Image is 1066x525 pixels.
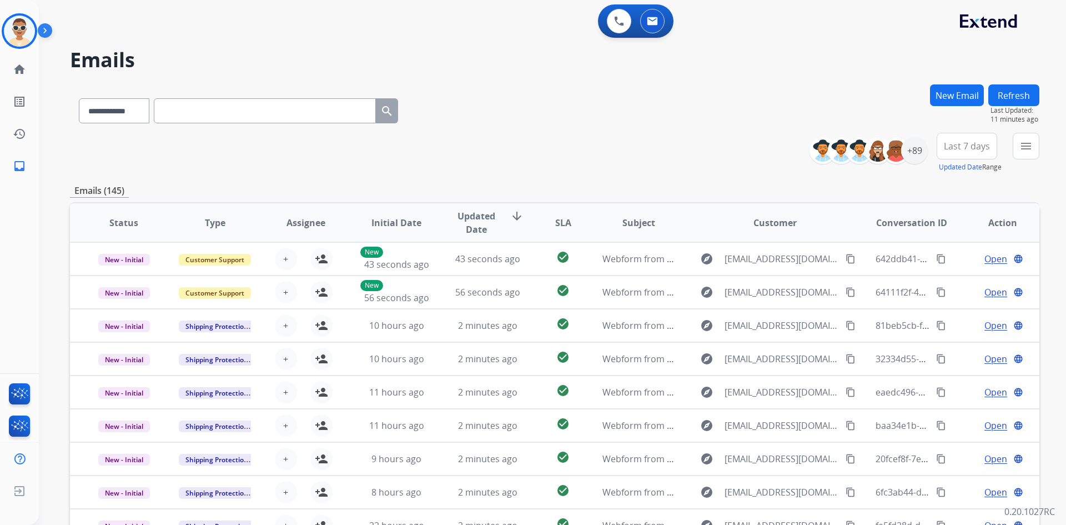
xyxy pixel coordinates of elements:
span: [EMAIL_ADDRESS][DOMAIN_NAME] [725,452,839,466]
span: 2 minutes ago [458,353,517,365]
span: 2 minutes ago [458,386,517,398]
span: 20fcef8f-7e4e-4cb8-9a93-70d8cc47ce18 [876,453,1038,465]
mat-icon: content_copy [846,454,856,464]
span: Webform from [EMAIL_ADDRESS][DOMAIN_NAME] on [DATE] [602,253,854,265]
mat-icon: check_circle [556,417,570,431]
span: 2 minutes ago [458,453,517,465]
mat-icon: language [1013,287,1023,297]
mat-icon: language [1013,387,1023,397]
span: New - Initial [98,387,150,399]
span: [EMAIL_ADDRESS][DOMAIN_NAME] [725,319,839,332]
mat-icon: explore [700,486,713,499]
mat-icon: explore [700,419,713,432]
span: New - Initial [98,454,150,466]
mat-icon: check_circle [556,484,570,497]
mat-icon: person_add [315,352,328,366]
span: Open [984,452,1007,466]
mat-icon: check_circle [556,284,570,297]
span: Initial Date [371,216,421,229]
mat-icon: content_copy [936,321,946,331]
span: Last Updated: [990,106,1039,115]
mat-icon: content_copy [846,387,856,397]
div: +89 [901,137,928,164]
mat-icon: history [13,127,26,141]
span: Open [984,386,1007,399]
mat-icon: content_copy [936,421,946,431]
span: [EMAIL_ADDRESS][DOMAIN_NAME] [725,352,839,366]
span: Shipping Protection [179,421,255,432]
span: eaedc496-002a-4e20-8fe6-674e39b9fafa [876,386,1040,398]
span: Type [205,216,225,229]
mat-icon: explore [700,352,713,366]
span: 642ddb41-e211-43f0-9835-9db663a8c55f [876,253,1044,265]
span: 32334d55-7bb3-4046-90f1-1b6f06744c4b [876,353,1044,365]
span: 43 seconds ago [364,258,429,271]
span: + [283,419,288,432]
button: Last 7 days [937,133,997,159]
span: 10 hours ago [369,319,424,332]
button: + [275,314,297,337]
mat-icon: content_copy [846,321,856,331]
p: New [360,280,383,291]
span: [EMAIL_ADDRESS][DOMAIN_NAME] [725,386,839,399]
span: 2 minutes ago [458,419,517,432]
mat-icon: check_circle [556,317,570,331]
span: Customer [753,216,797,229]
mat-icon: search [380,104,394,118]
span: New - Initial [98,421,150,432]
span: Shipping Protection [179,354,255,366]
mat-icon: menu [1019,139,1033,153]
mat-icon: check_circle [556,251,570,264]
mat-icon: check_circle [556,384,570,397]
span: + [283,252,288,266]
mat-icon: language [1013,454,1023,464]
mat-icon: person_add [315,319,328,332]
span: Webform from [EMAIL_ADDRESS][DOMAIN_NAME] on [DATE] [602,419,854,432]
span: [EMAIL_ADDRESS][DOMAIN_NAME] [725,486,839,499]
span: 2 minutes ago [458,319,517,332]
span: + [283,452,288,466]
span: + [283,319,288,332]
span: 64111f2f-4411-468a-97f5-ccdced65b2de [876,286,1040,298]
button: + [275,414,297,437]
span: 8 hours ago [371,486,421,498]
button: + [275,348,297,370]
mat-icon: content_copy [846,287,856,297]
span: Status [109,216,138,229]
span: New - Initial [98,254,150,266]
mat-icon: explore [700,286,713,299]
mat-icon: content_copy [846,254,856,264]
button: + [275,481,297,503]
mat-icon: content_copy [936,354,946,364]
mat-icon: language [1013,321,1023,331]
mat-icon: content_copy [936,387,946,397]
span: 56 seconds ago [364,292,429,304]
mat-icon: arrow_downward [510,209,524,223]
span: Assignee [286,216,325,229]
mat-icon: content_copy [846,487,856,497]
span: 11 hours ago [369,419,424,432]
span: 11 minutes ago [990,115,1039,124]
span: 81beb5cb-f6e4-4fc6-a72f-8432a55cf966 [876,319,1038,332]
button: + [275,281,297,303]
mat-icon: language [1013,354,1023,364]
span: + [283,352,288,366]
span: 43 seconds ago [455,253,520,265]
mat-icon: explore [700,386,713,399]
span: Customer Support [179,287,251,299]
span: 2 minutes ago [458,486,517,498]
span: Shipping Protection [179,387,255,399]
mat-icon: content_copy [936,254,946,264]
mat-icon: content_copy [846,354,856,364]
span: Webform from [EMAIL_ADDRESS][DOMAIN_NAME] on [DATE] [602,453,854,465]
mat-icon: inbox [13,159,26,173]
mat-icon: explore [700,319,713,332]
span: Open [984,319,1007,332]
p: New [360,247,383,258]
mat-icon: explore [700,452,713,466]
mat-icon: person_add [315,386,328,399]
mat-icon: person_add [315,486,328,499]
span: Shipping Protection [179,454,255,466]
h2: Emails [70,49,1039,71]
span: Customer Support [179,254,251,266]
